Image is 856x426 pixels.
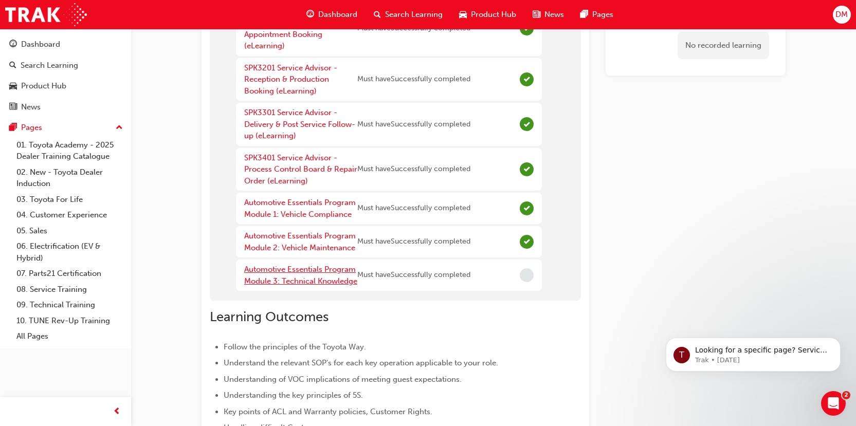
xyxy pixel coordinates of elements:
[4,77,127,96] a: Product Hub
[374,8,381,21] span: search-icon
[12,223,127,239] a: 05. Sales
[4,118,127,137] button: Pages
[9,82,17,91] span: car-icon
[12,164,127,192] a: 02. New - Toyota Dealer Induction
[4,35,127,54] a: Dashboard
[12,207,127,223] a: 04. Customer Experience
[842,391,850,399] span: 2
[21,39,60,50] div: Dashboard
[244,63,337,96] a: SPK3201 Service Advisor - Reception & Production Booking (eLearning)
[520,201,534,215] span: Complete
[821,391,846,416] iframe: Intercom live chat
[533,8,540,21] span: news-icon
[366,4,451,25] a: search-iconSearch Learning
[12,192,127,208] a: 03. Toyota For Life
[244,198,356,219] a: Automotive Essentials Program Module 1: Vehicle Compliance
[4,56,127,75] a: Search Learning
[5,3,87,26] img: Trak
[678,32,769,59] div: No recorded learning
[592,9,613,21] span: Pages
[9,40,17,49] span: guage-icon
[357,73,470,85] span: Must have Successfully completed
[244,231,356,252] a: Automotive Essentials Program Module 2: Vehicle Maintenance
[520,268,534,282] span: Incomplete
[12,313,127,329] a: 10. TUNE Rev-Up Training
[580,8,588,21] span: pages-icon
[21,60,78,71] div: Search Learning
[459,8,467,21] span: car-icon
[244,153,357,186] a: SPK3401 Service Advisor - Process Control Board & Repair Order (eLearning)
[21,122,42,134] div: Pages
[224,407,432,416] span: Key points of ACL and Warranty policies, Customer Rights.
[357,119,470,131] span: Must have Successfully completed
[244,108,355,140] a: SPK3301 Service Advisor - Delivery & Post Service Follow-up (eLearning)
[113,405,121,418] span: prev-icon
[224,391,363,400] span: Understanding the key principles of 5S.
[650,316,856,388] iframe: Intercom notifications message
[12,266,127,282] a: 07. Parts21 Certification
[4,33,127,118] button: DashboardSearch LearningProduct HubNews
[12,328,127,344] a: All Pages
[12,282,127,298] a: 08. Service Training
[12,238,127,266] a: 06. Electrification (EV & Hybrid)
[385,9,443,21] span: Search Learning
[451,4,524,25] a: car-iconProduct Hub
[224,358,498,367] span: Understand the relevant SOP's for each key operation applicable to your role.
[306,8,314,21] span: guage-icon
[21,101,41,113] div: News
[471,9,516,21] span: Product Hub
[520,72,534,86] span: Complete
[520,117,534,131] span: Complete
[524,4,572,25] a: news-iconNews
[298,4,366,25] a: guage-iconDashboard
[4,98,127,117] a: News
[9,103,17,112] span: news-icon
[572,4,622,25] a: pages-iconPages
[12,297,127,313] a: 09. Technical Training
[835,9,848,21] span: DM
[520,235,534,249] span: Complete
[9,61,16,70] span: search-icon
[357,236,470,248] span: Must have Successfully completed
[210,309,329,325] span: Learning Outcomes
[318,9,357,21] span: Dashboard
[357,202,470,214] span: Must have Successfully completed
[116,121,123,135] span: up-icon
[357,163,470,175] span: Must have Successfully completed
[12,137,127,164] a: 01. Toyota Academy - 2025 Dealer Training Catalogue
[21,80,66,92] div: Product Hub
[833,6,851,24] button: DM
[520,162,534,176] span: Complete
[9,123,17,133] span: pages-icon
[244,265,357,286] a: Automotive Essentials Program Module 3: Technical Knowledge
[544,9,564,21] span: News
[357,269,470,281] span: Must have Successfully completed
[224,375,462,384] span: Understanding of VOC implications of meeting guest expectations.
[224,342,366,351] span: Follow the principles of the Toyota Way.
